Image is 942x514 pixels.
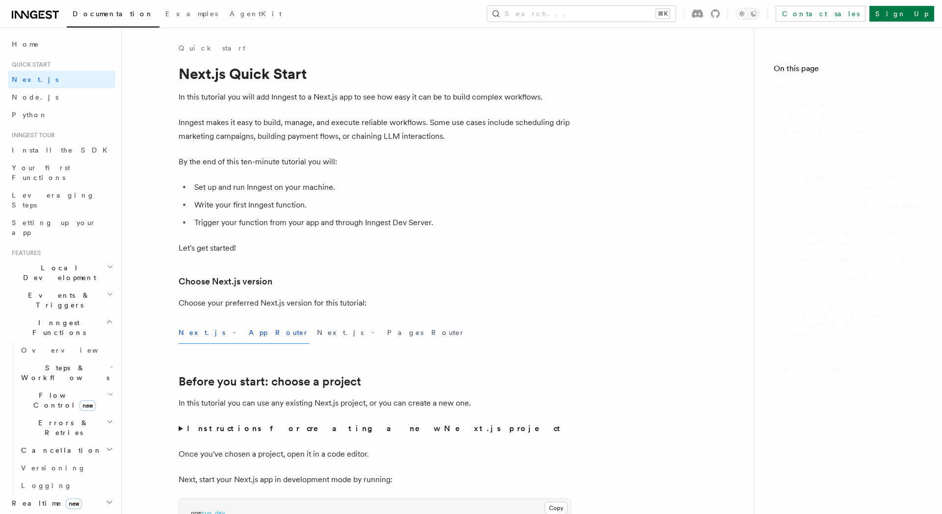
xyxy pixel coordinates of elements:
[784,128,922,147] span: Before you start: choose a project
[17,441,115,459] button: Cancellation
[8,494,115,512] button: Realtimenew
[785,251,922,269] a: Define the function
[8,214,115,241] a: Setting up your app
[17,341,115,359] a: Overview
[8,286,115,314] button: Events & Triggers
[187,424,564,433] strong: Instructions for creating a new Next.js project
[165,10,218,18] span: Examples
[784,347,917,357] span: 6. Trigger from code
[179,155,571,169] p: By the end of this ten-minute tutorial you will:
[8,106,115,124] a: Python
[8,61,51,69] span: Quick start
[774,78,922,96] a: Next.js Quick Start
[17,414,115,441] button: Errors & Retries
[179,65,571,82] h1: Next.js Quick Start
[784,365,845,375] span: Next Steps
[179,90,571,104] p: In this tutorial you will add Inngest to a Next.js app to see how easy it can be to build complex...
[73,10,154,18] span: Documentation
[789,273,922,292] span: Add the function to serve()
[8,186,115,214] a: Leveraging Steps
[789,100,922,120] span: Choose Next.js version
[224,3,288,26] a: AgentKit
[17,477,115,494] a: Logging
[785,269,922,296] a: Add the function to serve()
[8,35,115,53] a: Home
[8,263,107,283] span: Local Development
[780,224,922,251] a: 4. Write your first Inngest function
[179,116,571,143] p: Inngest makes it easy to build, manage, and execute reliable workflows. Some use cases include sc...
[780,151,922,169] a: 1. Install Inngest
[8,318,106,337] span: Inngest Functions
[656,9,670,19] kbd: ⌘K
[21,464,86,472] span: Versioning
[784,200,922,220] span: 3. Create an Inngest client
[179,473,571,487] p: Next, start your Next.js app in development mode by running:
[774,63,922,78] h4: On this page
[780,196,922,224] a: 3. Create an Inngest client
[8,141,115,159] a: Install the SDK
[487,6,676,22] button: Search...⌘K
[780,343,922,361] a: 6. Trigger from code
[12,164,70,181] span: Your first Functions
[179,275,272,288] a: Choose Next.js version
[869,6,934,22] a: Sign Up
[179,422,571,436] summary: Instructions for creating a new Next.js project
[12,146,113,154] span: Install the SDK
[17,418,106,437] span: Errors & Retries
[780,169,922,196] a: 2. Run the Inngest Dev Server
[8,71,115,88] a: Next.js
[12,191,95,209] span: Leveraging Steps
[784,155,894,165] span: 1. Install Inngest
[159,3,224,26] a: Examples
[8,341,115,494] div: Inngest Functions
[179,322,309,344] button: Next.js - App Router
[17,386,115,414] button: Flow Controlnew
[8,259,115,286] button: Local Development
[780,124,922,151] a: Before you start: choose a project
[67,3,159,27] a: Documentation
[21,346,122,354] span: Overview
[12,93,58,101] span: Node.js
[12,219,96,236] span: Setting up your app
[317,322,465,344] button: Next.js - Pages Router
[17,459,115,477] a: Versioning
[8,290,107,310] span: Events & Triggers
[784,228,922,247] span: 4. Write your first Inngest function
[179,396,571,410] p: In this tutorial you can use any existing Next.js project, or you can create a new one.
[191,198,571,212] li: Write your first Inngest function.
[784,300,922,339] span: 5. Trigger your function from the Inngest Dev Server UI
[12,39,39,49] span: Home
[785,96,922,124] a: Choose Next.js version
[8,314,115,341] button: Inngest Functions
[784,173,922,192] span: 2. Run the Inngest Dev Server
[780,296,922,343] a: 5. Trigger your function from the Inngest Dev Server UI
[179,447,571,461] p: Once you've chosen a project, open it in a code editor.
[8,131,55,139] span: Inngest tour
[789,255,907,265] span: Define the function
[8,498,82,508] span: Realtime
[780,361,922,379] a: Next Steps
[191,180,571,194] li: Set up and run Inngest on your machine.
[17,363,109,383] span: Steps & Workflows
[179,43,245,53] a: Quick start
[66,498,82,509] span: new
[12,76,58,83] span: Next.js
[17,390,108,410] span: Flow Control
[776,6,865,22] a: Contact sales
[736,8,759,20] button: Toggle dark mode
[8,88,115,106] a: Node.js
[17,359,115,386] button: Steps & Workflows
[778,82,906,92] span: Next.js Quick Start
[21,482,72,489] span: Logging
[191,216,571,230] li: Trigger your function from your app and through Inngest Dev Server.
[79,400,96,411] span: new
[17,445,102,455] span: Cancellation
[179,375,361,388] a: Before you start: choose a project
[179,241,571,255] p: Let's get started!
[230,10,282,18] span: AgentKit
[8,249,41,257] span: Features
[12,111,48,119] span: Python
[8,159,115,186] a: Your first Functions
[179,296,571,310] p: Choose your preferred Next.js version for this tutorial:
